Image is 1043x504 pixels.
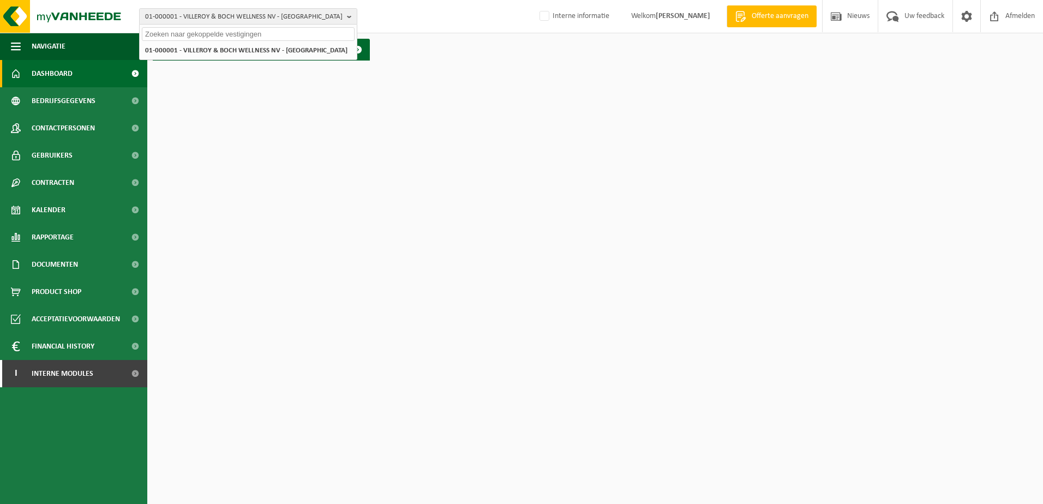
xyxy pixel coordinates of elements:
span: Contracten [32,169,74,196]
span: 01-000001 - VILLEROY & BOCH WELLNESS NV - [GEOGRAPHIC_DATA] [145,9,343,25]
label: Interne informatie [537,8,609,25]
strong: [PERSON_NAME] [656,12,710,20]
span: Bedrijfsgegevens [32,87,95,115]
span: Rapportage [32,224,74,251]
span: Acceptatievoorwaarden [32,305,120,333]
span: Offerte aanvragen [749,11,811,22]
a: Offerte aanvragen [727,5,817,27]
input: Zoeken naar gekoppelde vestigingen [142,27,355,41]
span: Financial History [32,333,94,360]
span: Contactpersonen [32,115,95,142]
span: Navigatie [32,33,65,60]
span: Kalender [32,196,65,224]
button: 01-000001 - VILLEROY & BOCH WELLNESS NV - [GEOGRAPHIC_DATA] [139,8,357,25]
span: Interne modules [32,360,93,387]
span: Dashboard [32,60,73,87]
span: Product Shop [32,278,81,305]
span: Gebruikers [32,142,73,169]
strong: 01-000001 - VILLEROY & BOCH WELLNESS NV - [GEOGRAPHIC_DATA] [145,47,347,54]
span: I [11,360,21,387]
span: Documenten [32,251,78,278]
